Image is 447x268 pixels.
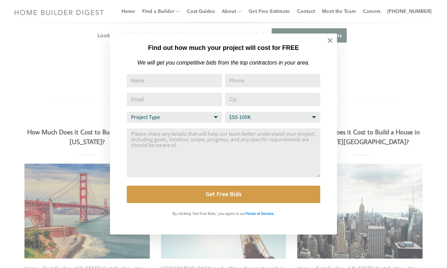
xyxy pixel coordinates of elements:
[127,186,320,203] button: Get Free Bids
[127,112,222,123] select: Project Type
[148,44,299,51] strong: Find out how much your project will cost for FREE
[246,210,273,216] a: Terms of Service
[225,112,320,123] select: Budget Range
[127,93,222,106] input: Email Address
[273,212,274,216] strong: .
[318,28,342,53] button: Close
[246,212,273,216] strong: Terms of Service
[127,74,222,87] input: Name
[137,60,309,66] em: We will get you competitive bids from the top contractors in your area.
[127,128,320,177] textarea: Comment or Message
[225,74,320,87] input: Phone
[173,212,246,216] strong: By clicking 'Get Free Bids,' you agree to our
[225,93,320,106] input: Zip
